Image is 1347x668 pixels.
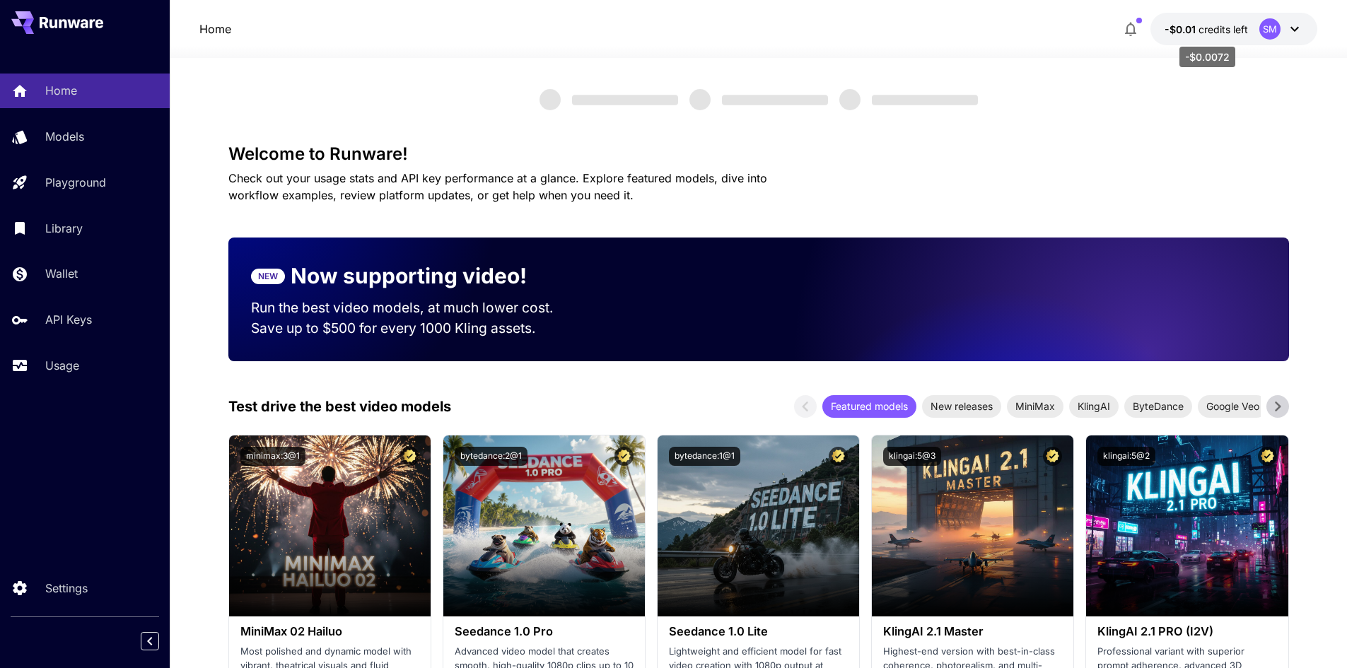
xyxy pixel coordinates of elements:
[45,128,84,145] p: Models
[400,447,419,466] button: Certified Model – Vetted for best performance and includes a commercial license.
[251,318,581,339] p: Save up to $500 for every 1000 Kling assets.
[1097,447,1155,466] button: klingai:5@2
[872,435,1073,616] img: alt
[1007,395,1063,418] div: MiniMax
[1150,13,1317,45] button: -$0.0072SM
[291,260,527,292] p: Now supporting video!
[151,628,170,654] div: Collapse sidebar
[1086,435,1288,616] img: alt
[1165,22,1248,37] div: -$0.0072
[251,298,581,318] p: Run the best video models, at much lower cost.
[1097,625,1276,638] h3: KlingAI 2.1 PRO (I2V)
[883,625,1062,638] h3: KlingAI 2.1 Master
[199,20,231,37] a: Home
[1179,47,1235,67] div: -$0.0072
[45,265,78,282] p: Wallet
[240,625,419,638] h3: MiniMax 02 Hailuo
[1198,395,1268,418] div: Google Veo
[1124,399,1192,414] span: ByteDance
[240,447,305,466] button: minimax:3@1
[822,395,916,418] div: Featured models
[443,435,645,616] img: alt
[1069,399,1119,414] span: KlingAI
[1198,399,1268,414] span: Google Veo
[669,625,848,638] h3: Seedance 1.0 Lite
[45,82,77,99] p: Home
[1258,447,1277,466] button: Certified Model – Vetted for best performance and includes a commercial license.
[45,220,83,237] p: Library
[669,447,740,466] button: bytedance:1@1
[45,311,92,328] p: API Keys
[1199,23,1248,35] span: credits left
[45,174,106,191] p: Playground
[228,144,1289,164] h3: Welcome to Runware!
[455,447,527,466] button: bytedance:2@1
[829,447,848,466] button: Certified Model – Vetted for best performance and includes a commercial license.
[658,435,859,616] img: alt
[229,435,431,616] img: alt
[455,625,634,638] h3: Seedance 1.0 Pro
[1043,447,1062,466] button: Certified Model – Vetted for best performance and includes a commercial license.
[1165,23,1199,35] span: -$0.01
[1259,18,1281,40] div: SM
[922,395,1001,418] div: New releases
[228,396,451,417] p: Test drive the best video models
[1124,395,1192,418] div: ByteDance
[45,580,88,597] p: Settings
[228,171,767,202] span: Check out your usage stats and API key performance at a glance. Explore featured models, dive int...
[141,632,159,650] button: Collapse sidebar
[45,357,79,374] p: Usage
[614,447,634,466] button: Certified Model – Vetted for best performance and includes a commercial license.
[1007,399,1063,414] span: MiniMax
[822,399,916,414] span: Featured models
[1069,395,1119,418] div: KlingAI
[883,447,941,466] button: klingai:5@3
[258,270,278,283] p: NEW
[199,20,231,37] nav: breadcrumb
[922,399,1001,414] span: New releases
